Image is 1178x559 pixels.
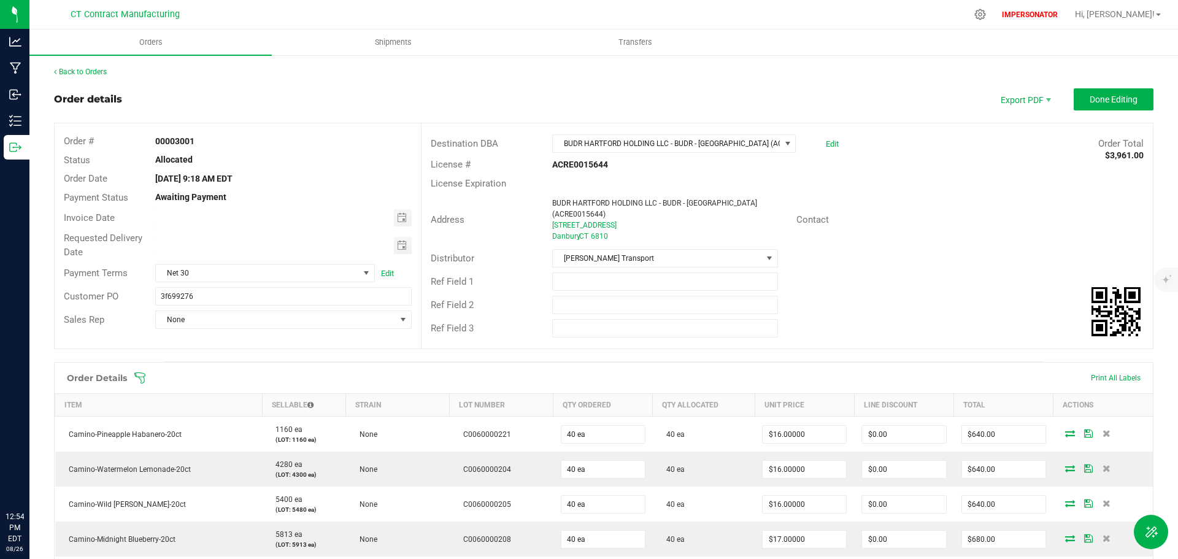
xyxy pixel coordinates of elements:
[67,373,127,383] h1: Order Details
[763,531,846,548] input: 0
[269,425,302,434] span: 1160 ea
[155,192,226,202] strong: Awaiting Payment
[353,535,377,544] span: None
[862,531,945,548] input: 0
[763,461,846,478] input: 0
[262,394,346,417] th: Sellable
[269,435,339,444] p: (LOT: 1160 ea)
[1053,394,1153,417] th: Actions
[64,291,118,302] span: Customer PO
[431,214,464,225] span: Address
[962,531,1045,548] input: 0
[64,155,90,166] span: Status
[64,314,104,325] span: Sales Rep
[1134,515,1168,549] button: Toggle Menu
[561,461,645,478] input: 0
[156,311,395,328] span: None
[1091,287,1141,336] qrcode: 00003001
[54,67,107,76] a: Back to Orders
[64,136,94,147] span: Order #
[64,173,107,184] span: Order Date
[1098,430,1116,437] span: Delete Order Detail
[269,530,302,539] span: 5813 ea
[653,394,755,417] th: Qty Allocated
[1098,499,1116,507] span: Delete Order Detail
[660,465,685,474] span: 40 ea
[431,276,474,287] span: Ref Field 1
[71,9,180,20] span: CT Contract Manufacturing
[988,88,1061,110] span: Export PDF
[1079,430,1098,437] span: Save Order Detail
[457,465,511,474] span: C0060000204
[457,430,511,439] span: C0060000221
[431,253,474,264] span: Distributor
[1074,88,1153,110] button: Done Editing
[63,430,182,439] span: Camino-Pineapple Habanero-20ct
[269,470,339,479] p: (LOT: 4300 ea)
[9,115,21,127] inline-svg: Inventory
[54,92,122,107] div: Order details
[763,496,846,513] input: 0
[1098,138,1144,149] span: Order Total
[346,394,450,417] th: Strain
[602,37,669,48] span: Transfers
[63,500,186,509] span: Camino-Wild [PERSON_NAME]-20ct
[1079,465,1098,472] span: Save Order Detail
[29,29,272,55] a: Orders
[64,212,115,223] span: Invoice Date
[269,460,302,469] span: 4280 ea
[660,500,685,509] span: 40 ea
[591,232,608,241] span: 6810
[796,214,829,225] span: Contact
[962,426,1045,443] input: 0
[431,323,474,334] span: Ref Field 3
[272,29,514,55] a: Shipments
[1090,94,1138,104] span: Done Editing
[431,299,474,310] span: Ref Field 2
[6,511,24,544] p: 12:54 PM EDT
[394,237,412,254] span: Toggle calendar
[358,37,428,48] span: Shipments
[553,250,761,267] span: [PERSON_NAME] Transport
[954,394,1053,417] th: Total
[1079,534,1098,542] span: Save Order Detail
[552,232,580,241] span: Danbury
[353,500,377,509] span: None
[431,159,471,170] span: License #
[269,505,339,514] p: (LOT: 5480 ea)
[552,199,757,218] span: BUDR HARTFORD HOLDING LLC - BUDR - [GEOGRAPHIC_DATA] (ACRE0015644)
[156,264,359,282] span: Net 30
[862,496,945,513] input: 0
[457,500,511,509] span: C0060000205
[64,192,128,203] span: Payment Status
[862,426,945,443] input: 0
[972,9,988,20] div: Manage settings
[63,465,191,474] span: Camino-Watermelon Lemonade-20ct
[561,496,645,513] input: 0
[155,136,194,146] strong: 00003001
[431,178,506,189] span: License Expiration
[552,221,617,229] span: [STREET_ADDRESS]
[1091,287,1141,336] img: Scan me!
[64,268,128,279] span: Payment Terms
[269,540,339,549] p: (LOT: 5913 ea)
[381,269,394,278] a: Edit
[457,535,511,544] span: C0060000208
[64,233,142,258] span: Requested Delivery Date
[862,461,945,478] input: 0
[155,174,233,183] strong: [DATE] 9:18 AM EDT
[394,209,412,226] span: Toggle calendar
[660,535,685,544] span: 40 ea
[123,37,179,48] span: Orders
[431,138,498,149] span: Destination DBA
[552,160,608,169] strong: ACRE0015644
[1079,499,1098,507] span: Save Order Detail
[578,232,579,241] span: ,
[854,394,953,417] th: Line Discount
[353,465,377,474] span: None
[553,394,653,417] th: Qty Ordered
[962,461,1045,478] input: 0
[9,36,21,48] inline-svg: Analytics
[763,426,846,443] input: 0
[9,62,21,74] inline-svg: Manufacturing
